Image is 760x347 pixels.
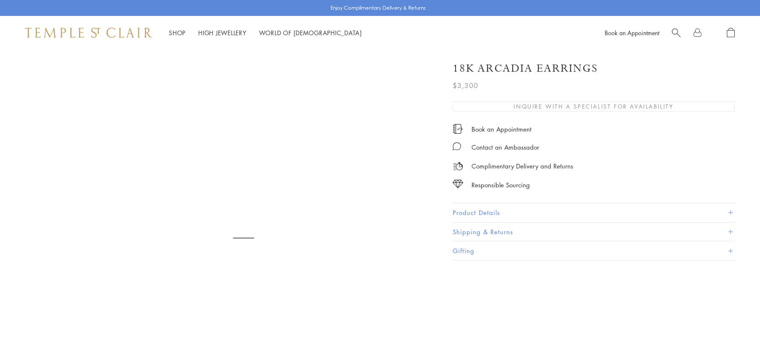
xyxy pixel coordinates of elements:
[453,223,735,241] button: Shipping & Returns
[514,102,674,111] span: Inquire With A Specialist for Availability
[169,28,362,38] nav: Main navigation
[472,180,530,190] div: Responsible Sourcing
[472,124,532,134] a: Book an Appointment
[672,28,681,38] a: Search
[198,28,246,37] a: High JewelleryHigh Jewellery
[453,61,598,76] h1: 18K Arcadia Earrings
[727,28,735,38] a: Open Shopping Bag
[259,28,362,37] a: World of [DEMOGRAPHIC_DATA]World of [DEMOGRAPHIC_DATA]
[605,28,659,37] a: Book an Appointment
[453,241,735,260] button: Gifting
[453,180,463,188] img: icon_sourcing.svg
[453,203,735,222] button: Product Details
[453,101,735,111] button: Inquire With A Specialist for Availability
[453,142,461,150] img: MessageIcon-01_2.svg
[453,161,463,171] img: icon_delivery.svg
[330,4,426,12] p: Enjoy Complimentary Delivery & Returns
[169,28,186,37] a: ShopShop
[453,80,478,91] span: $3,300
[472,161,573,171] p: Complimentary Delivery and Returns
[453,124,463,134] img: icon_appointment.svg
[25,28,152,38] img: Temple St. Clair
[472,142,539,153] div: Contact an Ambassador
